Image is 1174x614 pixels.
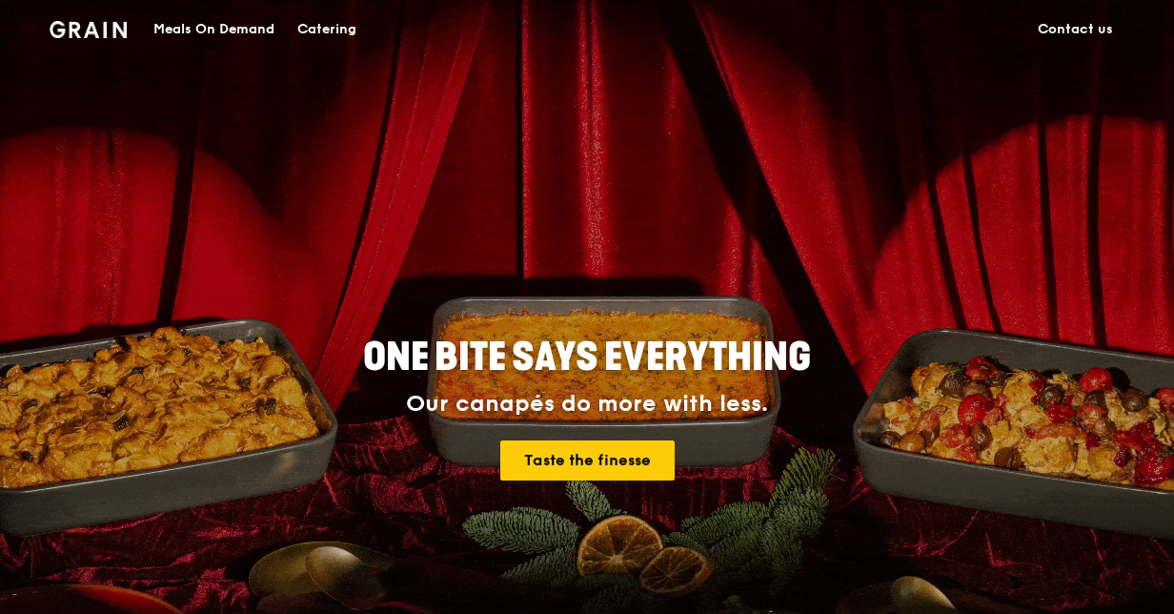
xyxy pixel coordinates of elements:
img: Grain [50,21,127,38]
span: ONE BITE SAYS EVERYTHING [363,335,811,380]
a: Catering [286,1,368,58]
div: Meals On Demand [153,1,274,58]
a: Contact us [1026,1,1124,58]
div: Catering [297,1,356,58]
a: Taste the finesse [500,440,675,481]
div: Our canapés do more with less. [244,391,930,418]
